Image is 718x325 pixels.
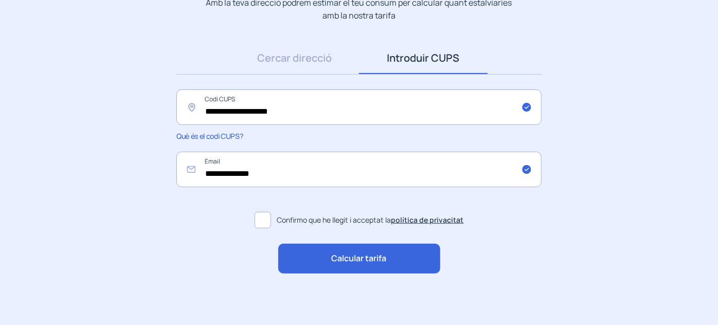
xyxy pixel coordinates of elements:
[391,215,464,225] a: política de privacitat
[277,214,464,226] span: Confirmo que he llegit i acceptat la
[359,42,488,74] a: Introduir CUPS
[176,131,243,141] span: Què és el codi CUPS?
[230,42,359,74] a: Cercar direcció
[332,252,387,265] span: Calcular tarifa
